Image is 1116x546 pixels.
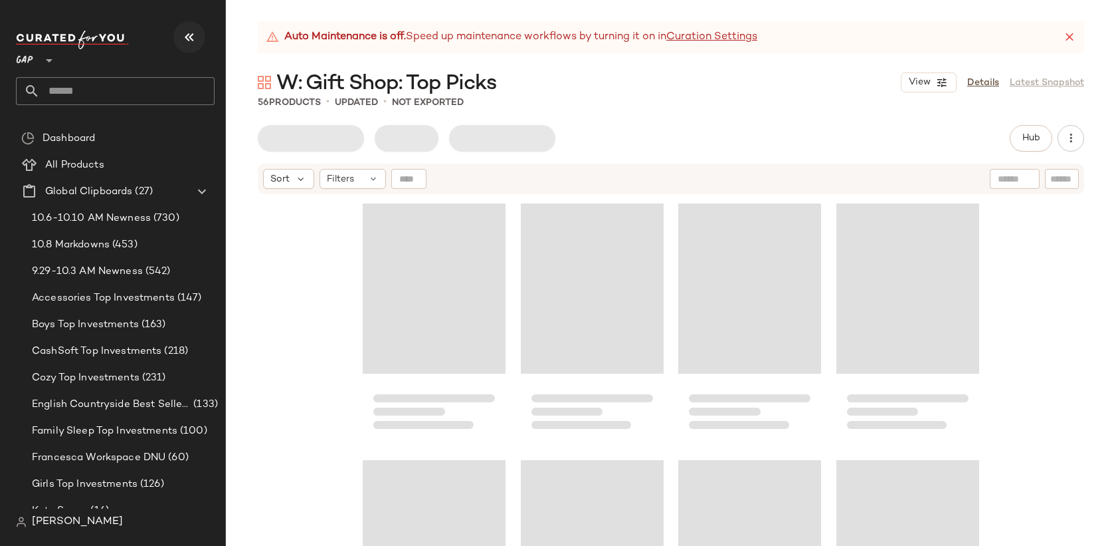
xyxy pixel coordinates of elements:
[383,94,387,110] span: •
[139,370,166,386] span: (231)
[327,172,354,186] span: Filters
[32,397,191,412] span: English Countryside Best Sellers 9.28-10.4
[258,76,271,89] img: svg%3e
[143,264,171,279] span: (542)
[88,503,109,519] span: (16)
[32,264,143,279] span: 9.29-10.3 AM Newness
[32,344,161,359] span: CashSoft Top Investments
[901,72,957,92] button: View
[258,98,269,108] span: 56
[139,317,166,333] span: (163)
[191,397,218,412] span: (133)
[165,450,189,466] span: (60)
[32,317,139,333] span: Boys Top Investments
[32,211,151,226] span: 10.6-10.10 AM Newness
[967,76,999,90] a: Details
[335,96,378,110] p: updated
[110,237,138,253] span: (453)
[1010,125,1052,152] button: Hub
[161,344,188,359] span: (218)
[32,291,175,306] span: Accessories Top Investments
[43,131,95,146] span: Dashboard
[45,158,104,173] span: All Products
[32,514,123,530] span: [PERSON_NAME]
[908,77,931,88] span: View
[270,172,290,186] span: Sort
[521,198,664,444] div: Loading...
[666,29,757,45] a: Curation Settings
[16,517,27,527] img: svg%3e
[45,184,132,200] span: Global Clipboards
[326,94,329,110] span: •
[32,370,139,386] span: Cozy Top Investments
[32,450,165,466] span: Francesca Workspace DNU
[16,31,129,49] img: cfy_white_logo.C9jOOHJF.svg
[32,503,88,519] span: Katy Space
[138,477,164,492] span: (126)
[276,70,496,97] span: W: Gift Shop: Top Picks
[266,29,757,45] div: Speed up maintenance workflows by turning it on in
[32,477,138,492] span: Girls Top Investments
[1022,133,1040,144] span: Hub
[151,211,179,226] span: (730)
[363,198,506,444] div: Loading...
[16,45,33,69] span: GAP
[836,198,979,444] div: Loading...
[177,424,207,439] span: (100)
[258,96,321,110] div: Products
[21,132,35,145] img: svg%3e
[392,96,464,110] p: Not Exported
[32,237,110,253] span: 10.8 Markdowns
[132,184,153,200] span: (27)
[32,424,177,439] span: Family Sleep Top Investments
[678,198,821,444] div: Loading...
[284,29,406,45] strong: Auto Maintenance is off.
[175,291,202,306] span: (147)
